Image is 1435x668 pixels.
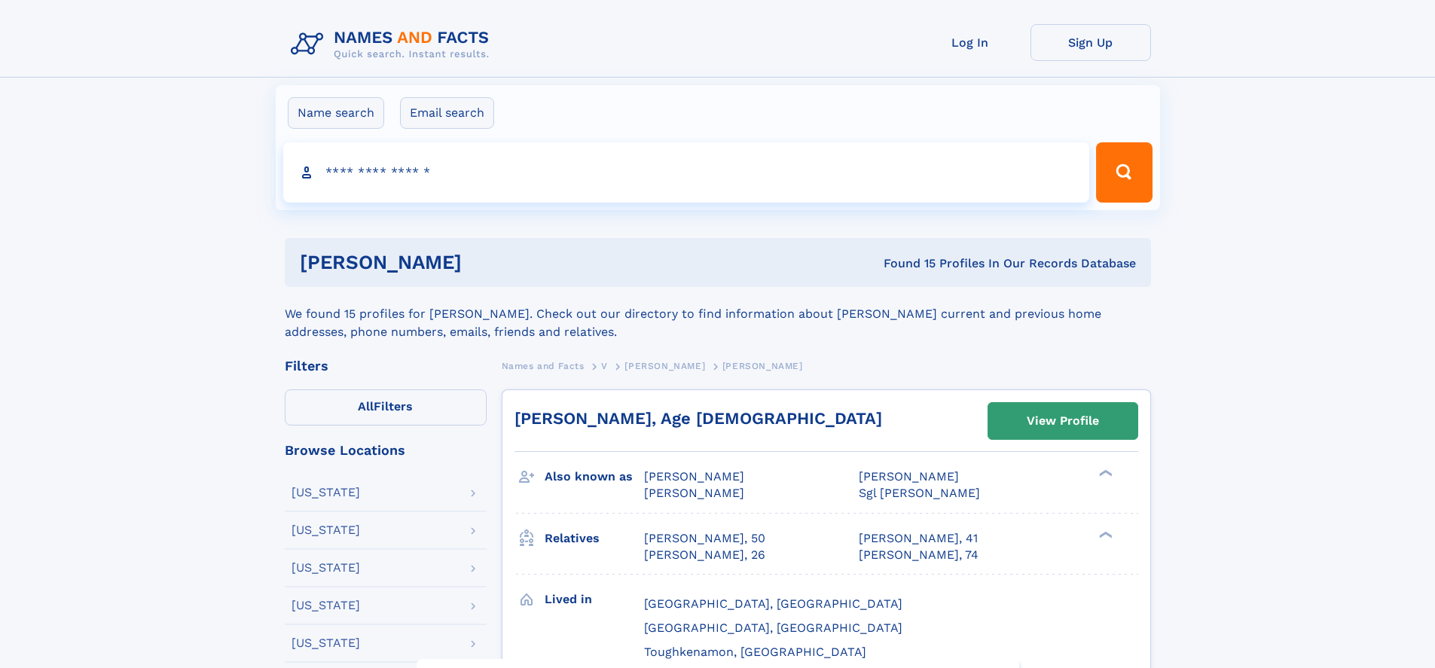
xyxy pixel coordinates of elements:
[859,486,980,500] span: Sgl [PERSON_NAME]
[285,287,1151,341] div: We found 15 profiles for [PERSON_NAME]. Check out our directory to find information about [PERSON...
[624,361,705,371] span: [PERSON_NAME]
[644,547,765,563] a: [PERSON_NAME], 26
[859,530,978,547] a: [PERSON_NAME], 41
[292,487,360,499] div: [US_STATE]
[859,547,979,563] a: [PERSON_NAME], 74
[601,361,608,371] span: V
[601,356,608,375] a: V
[292,562,360,574] div: [US_STATE]
[292,599,360,612] div: [US_STATE]
[910,24,1030,61] a: Log In
[502,356,585,375] a: Names and Facts
[644,469,744,483] span: [PERSON_NAME]
[514,409,882,428] a: [PERSON_NAME], Age [DEMOGRAPHIC_DATA]
[545,464,644,490] h3: Also known as
[545,587,644,612] h3: Lived in
[644,486,744,500] span: [PERSON_NAME]
[644,645,866,659] span: Toughkenamon, [GEOGRAPHIC_DATA]
[358,399,374,413] span: All
[283,142,1090,203] input: search input
[285,444,487,457] div: Browse Locations
[1096,142,1152,203] button: Search Button
[292,637,360,649] div: [US_STATE]
[285,389,487,426] label: Filters
[292,524,360,536] div: [US_STATE]
[673,255,1136,272] div: Found 15 Profiles In Our Records Database
[300,253,673,272] h1: [PERSON_NAME]
[285,24,502,65] img: Logo Names and Facts
[644,596,902,611] span: [GEOGRAPHIC_DATA], [GEOGRAPHIC_DATA]
[988,403,1137,439] a: View Profile
[1095,529,1113,539] div: ❯
[545,526,644,551] h3: Relatives
[722,361,803,371] span: [PERSON_NAME]
[644,530,765,547] a: [PERSON_NAME], 50
[1027,404,1099,438] div: View Profile
[400,97,494,129] label: Email search
[644,621,902,635] span: [GEOGRAPHIC_DATA], [GEOGRAPHIC_DATA]
[1030,24,1151,61] a: Sign Up
[624,356,705,375] a: [PERSON_NAME]
[285,359,487,373] div: Filters
[1095,468,1113,478] div: ❯
[288,97,384,129] label: Name search
[859,469,959,483] span: [PERSON_NAME]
